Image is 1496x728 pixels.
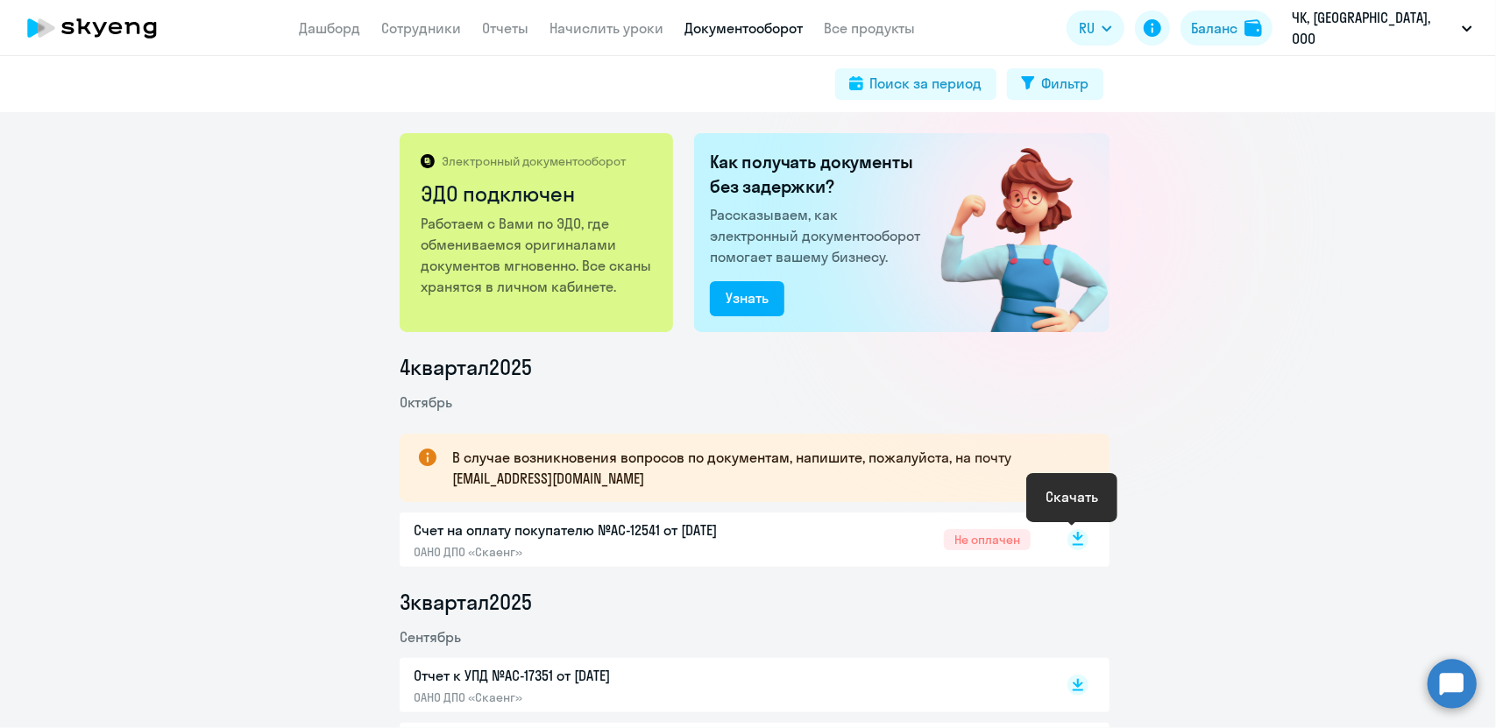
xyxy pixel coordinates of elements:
button: Поиск за период [835,68,996,100]
a: Отчеты [483,19,529,37]
img: balance [1244,19,1262,37]
a: Все продукты [825,19,916,37]
div: Узнать [726,287,769,308]
span: Не оплачен [944,529,1031,550]
button: RU [1067,11,1124,46]
a: Документооборот [685,19,804,37]
p: ОАНО ДПО «Скаенг» [414,544,782,560]
h2: Как получать документы без задержки? [710,150,927,199]
p: Рассказываем, как электронный документооборот помогает вашему бизнесу. [710,204,927,267]
p: Счет на оплату покупателю №AC-12541 от [DATE] [414,519,782,541]
p: В случае возникновения вопросов по документам, напишите, пожалуйста, на почту [EMAIL_ADDRESS][DOM... [452,447,1078,489]
p: ОАНО ДПО «Скаенг» [414,689,782,705]
div: Поиск за период [870,73,982,94]
p: Работаем с Вами по ЭДО, где обмениваемся оригиналами документов мгновенно. Все сканы хранятся в л... [421,213,655,297]
div: Фильтр [1042,73,1089,94]
p: Электронный документооборот [442,153,626,169]
span: Сентябрь [400,628,461,646]
a: Сотрудники [382,19,462,37]
div: Скачать [1046,486,1098,507]
a: Дашборд [300,19,361,37]
div: Баланс [1191,18,1237,39]
a: Отчет к УПД №AC-17351 от [DATE]ОАНО ДПО «Скаенг» [414,665,1031,705]
span: RU [1079,18,1095,39]
a: Начислить уроки [550,19,664,37]
li: 3 квартал 2025 [400,588,1110,616]
p: Отчет к УПД №AC-17351 от [DATE] [414,665,782,686]
button: Фильтр [1007,68,1103,100]
span: Октябрь [400,393,452,411]
img: connected [912,133,1110,332]
li: 4 квартал 2025 [400,353,1110,381]
a: Счет на оплату покупателю №AC-12541 от [DATE]ОАНО ДПО «Скаенг»Не оплачен [414,519,1031,560]
button: Узнать [710,281,784,316]
h2: ЭДО подключен [421,180,655,208]
button: Балансbalance [1180,11,1273,46]
button: ЧК, [GEOGRAPHIC_DATA], ООО [1283,7,1481,49]
p: ЧК, [GEOGRAPHIC_DATA], ООО [1292,7,1455,49]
